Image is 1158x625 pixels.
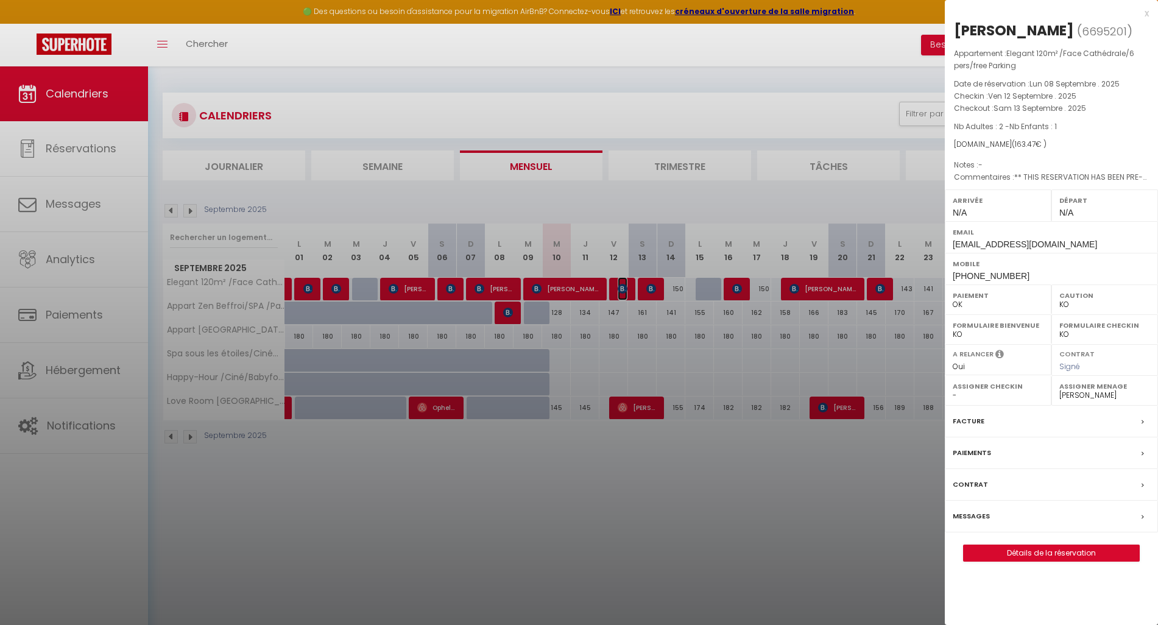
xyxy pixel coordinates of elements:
span: Nb Enfants : 1 [1009,121,1057,132]
label: Formulaire Checkin [1059,319,1150,331]
button: Ouvrir le widget de chat LiveChat [10,5,46,41]
p: Appartement : [954,48,1149,72]
span: Lun 08 Septembre . 2025 [1029,79,1120,89]
div: [PERSON_NAME] [954,21,1074,40]
label: Facture [953,415,984,428]
p: Date de réservation : [954,78,1149,90]
div: [DOMAIN_NAME] [954,139,1149,150]
label: Messages [953,510,990,523]
span: 6695201 [1082,24,1127,39]
label: Paiement [953,289,1043,302]
label: Mobile [953,258,1150,270]
div: x [945,6,1149,21]
p: Notes : [954,159,1149,171]
label: Email [953,226,1150,238]
label: Départ [1059,194,1150,207]
span: - [978,160,983,170]
label: Arrivée [953,194,1043,207]
span: Nb Adultes : 2 - [954,121,1057,132]
label: Assigner Menage [1059,380,1150,392]
i: Sélectionner OUI si vous souhaiter envoyer les séquences de messages post-checkout [995,349,1004,362]
span: [EMAIL_ADDRESS][DOMAIN_NAME] [953,239,1097,249]
span: Signé [1059,361,1080,372]
button: Détails de la réservation [963,545,1140,562]
label: A relancer [953,349,994,359]
p: Commentaires : [954,171,1149,183]
span: Sam 13 Septembre . 2025 [994,103,1086,113]
span: ( € ) [1012,139,1047,149]
span: N/A [1059,208,1073,217]
span: N/A [953,208,967,217]
label: Caution [1059,289,1150,302]
span: Ven 12 Septembre . 2025 [988,91,1076,101]
label: Contrat [953,478,988,491]
label: Assigner Checkin [953,380,1043,392]
p: Checkin : [954,90,1149,102]
span: 163.47 [1015,139,1036,149]
label: Paiements [953,447,991,459]
label: Formulaire Bienvenue [953,319,1043,331]
p: Checkout : [954,102,1149,115]
span: [PHONE_NUMBER] [953,271,1029,281]
span: Elegant 120m² /Face Cathédrale/6 pers/free Parking [954,48,1134,71]
label: Contrat [1059,349,1095,357]
a: Détails de la réservation [964,545,1139,561]
span: ( ) [1077,23,1132,40]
